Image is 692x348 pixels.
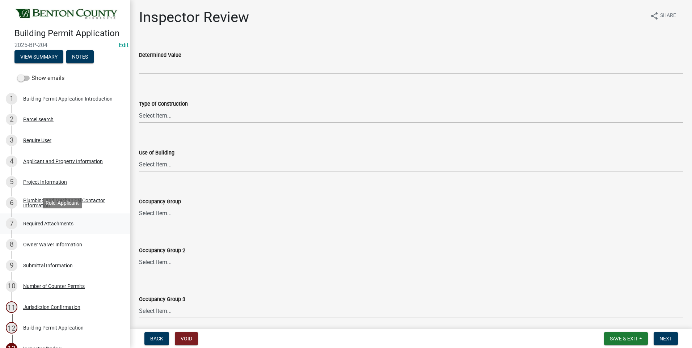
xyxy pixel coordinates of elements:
span: Back [150,336,163,341]
div: Applicant and Property Information [23,159,103,164]
div: 8 [6,239,17,250]
div: Building Permit Application Introduction [23,96,113,101]
div: Require User [23,138,51,143]
div: 2 [6,114,17,125]
button: Void [175,332,198,345]
div: 12 [6,322,17,334]
div: Required Attachments [23,221,73,226]
div: Number of Counter Permits [23,284,85,289]
span: Save & Exit [610,336,638,341]
span: Share [660,12,676,20]
button: Save & Exit [604,332,648,345]
div: Plumbing and Mechanical Contactor Information [23,198,119,208]
div: 9 [6,260,17,271]
span: Next [659,336,672,341]
div: Submittal Information [23,263,73,268]
label: Use of Building [139,150,174,156]
wm-modal-confirm: Notes [66,54,94,60]
button: Back [144,332,169,345]
wm-modal-confirm: Summary [14,54,63,60]
button: Next [654,332,678,345]
i: share [650,12,659,20]
label: Determined Value [139,53,181,58]
button: Notes [66,50,94,63]
div: Building Permit Application [23,325,84,330]
div: 5 [6,176,17,188]
div: 1 [6,93,17,105]
div: 3 [6,135,17,146]
label: Type of Construction [139,102,188,107]
label: Occupancy Group 3 [139,297,185,302]
div: 11 [6,301,17,313]
button: shareShare [644,9,682,23]
label: Show emails [17,74,64,82]
img: Benton County, Minnesota [14,8,119,21]
label: Occupancy Group [139,199,181,204]
span: 2025-BP-204 [14,42,116,48]
wm-modal-confirm: Edit Application Number [119,42,128,48]
div: 6 [6,197,17,209]
h4: Building Permit Application [14,28,125,39]
a: Edit [119,42,128,48]
h1: Inspector Review [139,9,249,26]
div: Project Information [23,179,67,184]
button: View Summary [14,50,63,63]
div: Jurisdiction Confirmation [23,305,80,310]
div: 10 [6,280,17,292]
div: 4 [6,156,17,167]
div: Owner Waiver Information [23,242,82,247]
div: Role: Applicant [43,198,82,208]
div: 7 [6,218,17,229]
div: Parcel search [23,117,54,122]
label: Occupancy Group 2 [139,248,185,253]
